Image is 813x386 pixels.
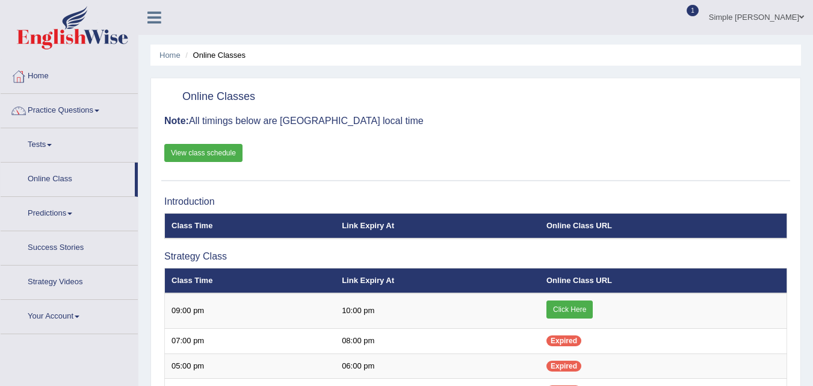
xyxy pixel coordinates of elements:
a: Tests [1,128,138,158]
h3: Introduction [164,196,787,207]
h3: All timings below are [GEOGRAPHIC_DATA] local time [164,116,787,126]
li: Online Classes [182,49,246,61]
a: Predictions [1,197,138,227]
a: Success Stories [1,231,138,261]
a: Online Class [1,163,135,193]
a: Strategy Videos [1,266,138,296]
span: Expired [546,335,581,346]
th: Link Expiry At [335,268,540,293]
a: Home [159,51,181,60]
a: Click Here [546,300,593,319]
th: Online Class URL [540,213,787,238]
span: Expired [546,361,581,372]
a: Home [1,60,138,90]
h2: Online Classes [164,88,255,106]
td: 05:00 pm [165,353,336,379]
th: Online Class URL [540,268,787,293]
td: 08:00 pm [335,329,540,354]
th: Class Time [165,268,336,293]
td: 06:00 pm [335,353,540,379]
span: 1 [687,5,699,16]
td: 10:00 pm [335,293,540,329]
th: Class Time [165,213,336,238]
td: 09:00 pm [165,293,336,329]
h3: Strategy Class [164,251,787,262]
a: View class schedule [164,144,243,162]
th: Link Expiry At [335,213,540,238]
a: Your Account [1,300,138,330]
b: Note: [164,116,189,126]
td: 07:00 pm [165,329,336,354]
a: Practice Questions [1,94,138,124]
